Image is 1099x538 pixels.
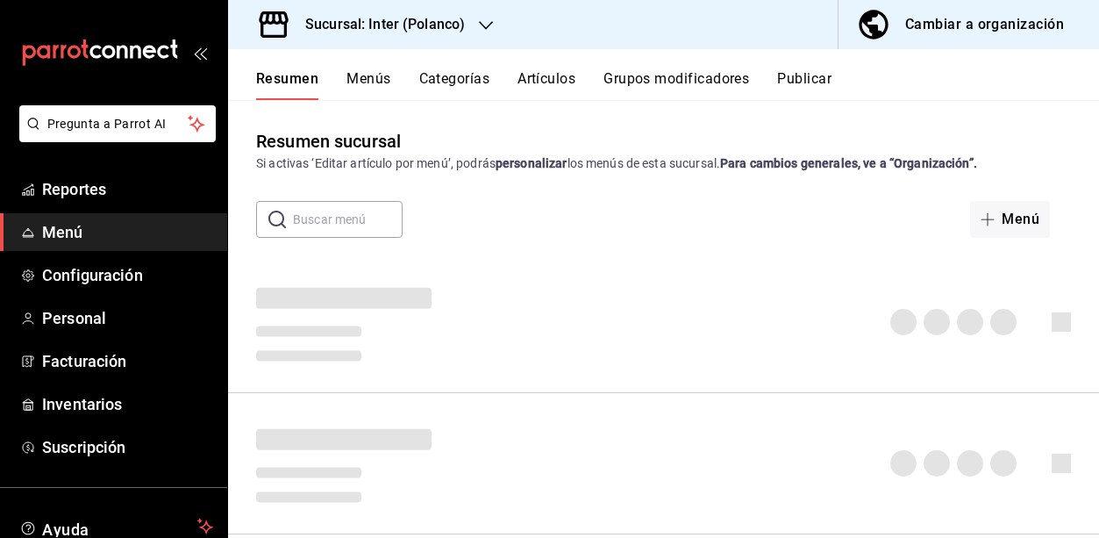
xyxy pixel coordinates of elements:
[12,127,216,146] a: Pregunta a Parrot AI
[346,70,390,100] button: Menús
[256,128,401,154] div: Resumen sucursal
[517,70,575,100] button: Artículos
[42,435,213,459] span: Suscripción
[291,14,465,35] h3: Sucursal: Inter (Polanco)
[42,220,213,244] span: Menú
[256,154,1071,173] div: Si activas ‘Editar artículo por menú’, podrás los menús de esta sucursal.
[905,12,1064,37] div: Cambiar a organización
[19,105,216,142] button: Pregunta a Parrot AI
[42,177,213,201] span: Reportes
[603,70,749,100] button: Grupos modificadores
[42,349,213,373] span: Facturación
[256,70,318,100] button: Resumen
[720,156,977,170] strong: Para cambios generales, ve a “Organización”.
[42,263,213,287] span: Configuración
[496,156,567,170] strong: personalizar
[47,115,189,133] span: Pregunta a Parrot AI
[42,392,213,416] span: Inventarios
[970,201,1050,238] button: Menú
[777,70,831,100] button: Publicar
[256,70,1099,100] div: navigation tabs
[42,306,213,330] span: Personal
[293,202,403,237] input: Buscar menú
[193,46,207,60] button: open_drawer_menu
[42,516,190,537] span: Ayuda
[419,70,490,100] button: Categorías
